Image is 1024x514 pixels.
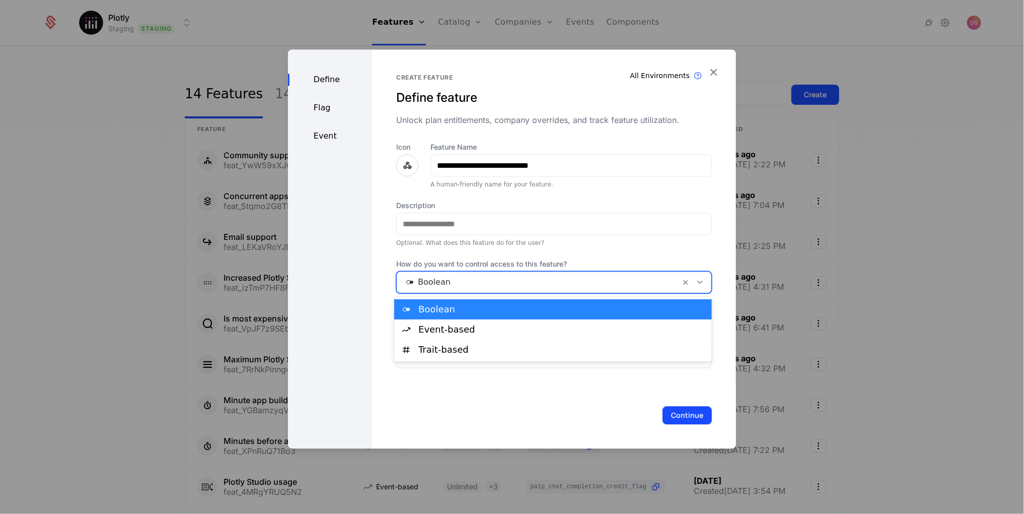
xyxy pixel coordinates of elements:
[430,180,712,188] div: A human-friendly name for your feature.
[418,345,706,354] div: Trait-based
[396,90,712,106] div: Define feature
[630,71,690,81] div: All Environments
[396,142,418,152] label: Icon
[288,74,372,86] div: Define
[663,406,712,424] button: Continue
[396,201,712,211] label: Description
[396,259,712,269] span: How do you want to control access to this feature?
[288,130,372,142] div: Event
[430,142,712,152] label: Feature Name
[396,74,712,82] div: Create feature
[396,239,712,247] div: Optional. What does this feature do for the user?
[418,325,706,334] div: Event-based
[288,102,372,114] div: Flag
[418,305,706,314] div: Boolean
[396,114,712,126] div: Unlock plan entitlements, company overrides, and track feature utilization.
